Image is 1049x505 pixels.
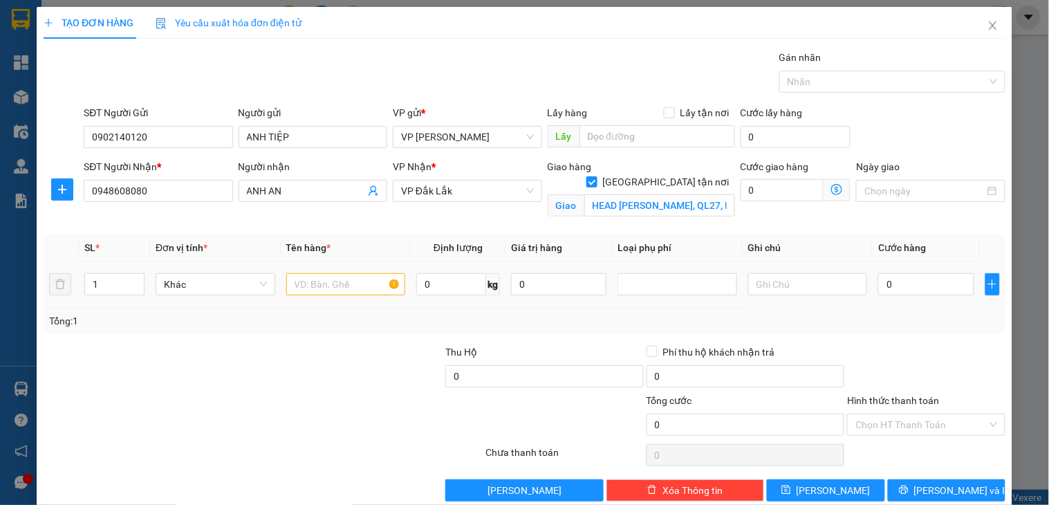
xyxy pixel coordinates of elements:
span: close [987,20,999,31]
span: Lấy hàng [548,107,588,118]
button: deleteXóa Thông tin [606,479,764,502]
input: VD: Bàn, Ghế [286,273,406,295]
span: Tên hàng [286,242,331,253]
span: Lấy [548,125,579,147]
div: VP gửi [393,105,541,120]
input: Dọc đường [579,125,735,147]
span: Định lượng [434,242,483,253]
th: Ghi chú [743,235,873,261]
span: dollar-circle [831,184,842,195]
span: VP Nhận [393,161,431,172]
span: [PERSON_NAME] [488,483,561,498]
span: Khác [164,274,267,295]
input: 0 [511,273,606,295]
button: [PERSON_NAME] [445,479,603,502]
span: Giao hàng [548,161,592,172]
label: Gán nhãn [779,52,821,63]
th: Loại phụ phí [612,235,743,261]
span: Giá trị hàng [511,242,562,253]
img: icon [156,18,167,29]
span: Đơn vị tính [156,242,207,253]
span: Thu Hộ [445,347,477,358]
button: Close [974,7,1012,46]
input: Ghi Chú [748,273,868,295]
input: Ngày giao [864,183,984,199]
span: Yêu cầu xuất hóa đơn điện tử [156,17,301,28]
div: Chưa thanh toán [484,445,644,469]
span: plus [986,279,999,290]
span: Lấy tận nơi [675,105,735,120]
span: [PERSON_NAME] và In [914,483,1011,498]
span: VP Hồ Chí Minh [401,127,533,147]
span: TẠO ĐƠN HÀNG [44,17,133,28]
span: SL [84,242,95,253]
button: plus [985,273,1000,295]
button: printer[PERSON_NAME] và In [888,479,1005,502]
div: SĐT Người Gửi [84,105,232,120]
div: SĐT Người Nhận [84,159,232,174]
span: VP Đắk Lắk [401,181,533,201]
button: save[PERSON_NAME] [767,479,884,502]
div: Tổng: 1 [49,313,406,329]
input: Giao tận nơi [584,194,735,217]
span: Xóa Thông tin [662,483,723,498]
span: kg [486,273,500,295]
span: Giao [548,194,584,217]
button: delete [49,273,71,295]
span: plus [52,184,73,195]
button: plus [51,178,73,201]
input: Cước lấy hàng [741,126,851,148]
input: Cước giao hàng [741,179,824,201]
label: Ngày giao [856,161,900,172]
span: Cước hàng [878,242,926,253]
span: Tổng cước [647,395,692,406]
span: save [781,485,791,496]
span: [GEOGRAPHIC_DATA] tận nơi [597,174,735,190]
span: Phí thu hộ khách nhận trả [658,345,781,360]
span: user-add [368,185,379,196]
label: Hình thức thanh toán [847,395,939,406]
span: plus [44,18,53,28]
div: Người gửi [239,105,387,120]
span: printer [899,485,909,496]
span: delete [647,485,657,496]
label: Cước lấy hàng [741,107,803,118]
label: Cước giao hàng [741,161,809,172]
span: [PERSON_NAME] [797,483,871,498]
div: Người nhận [239,159,387,174]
